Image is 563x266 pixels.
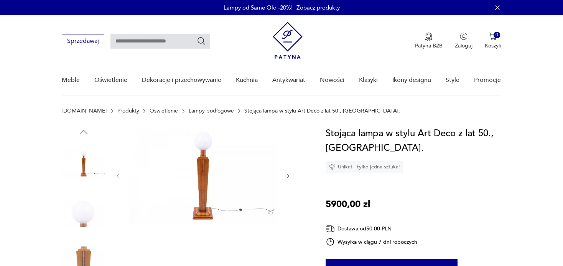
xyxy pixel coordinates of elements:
[272,65,305,95] a: Antykwariat
[474,65,501,95] a: Promocje
[142,65,221,95] a: Dekoracje i przechowywanie
[150,108,178,114] a: Oświetlenie
[455,42,472,49] p: Zaloguj
[236,65,258,95] a: Kuchnia
[326,126,501,155] h1: Stojąca lampa w stylu Art Deco z lat 50., [GEOGRAPHIC_DATA].
[117,108,139,114] a: Produkty
[62,191,105,234] img: Zdjęcie produktu Stojąca lampa w stylu Art Deco z lat 50., Polska.
[425,33,433,41] img: Ikona medalu
[415,33,443,49] button: Patyna B2B
[62,65,80,95] a: Meble
[329,163,336,170] img: Ikona diamentu
[273,22,303,59] img: Patyna - sklep z meblami i dekoracjami vintage
[485,33,501,49] button: 0Koszyk
[129,126,277,225] img: Zdjęcie produktu Stojąca lampa w stylu Art Deco z lat 50., Polska.
[244,108,400,114] p: Stojąca lampa w stylu Art Deco z lat 50., [GEOGRAPHIC_DATA].
[359,65,378,95] a: Klasyki
[62,108,107,114] a: [DOMAIN_NAME]
[446,65,459,95] a: Style
[197,36,206,46] button: Szukaj
[326,224,418,233] div: Dostawa od 50,00 PLN
[296,4,340,11] a: Zobacz produkty
[326,161,403,173] div: Unikat - tylko jedna sztuka!
[326,197,370,212] p: 5900,00 zł
[320,65,344,95] a: Nowości
[62,34,104,48] button: Sprzedawaj
[489,33,497,40] img: Ikona koszyka
[494,32,500,38] div: 0
[392,65,431,95] a: Ikony designu
[415,42,443,49] p: Patyna B2B
[326,237,418,246] div: Wysyłka w ciągu 7 dni roboczych
[326,224,335,233] img: Ikona dostawy
[189,108,234,114] a: Lampy podłogowe
[415,33,443,49] a: Ikona medaluPatyna B2B
[455,33,472,49] button: Zaloguj
[62,142,105,185] img: Zdjęcie produktu Stojąca lampa w stylu Art Deco z lat 50., Polska.
[485,42,501,49] p: Koszyk
[460,33,468,40] img: Ikonka użytkownika
[94,65,127,95] a: Oświetlenie
[62,39,104,44] a: Sprzedawaj
[224,4,293,11] p: Lampy od Same Old -20%!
